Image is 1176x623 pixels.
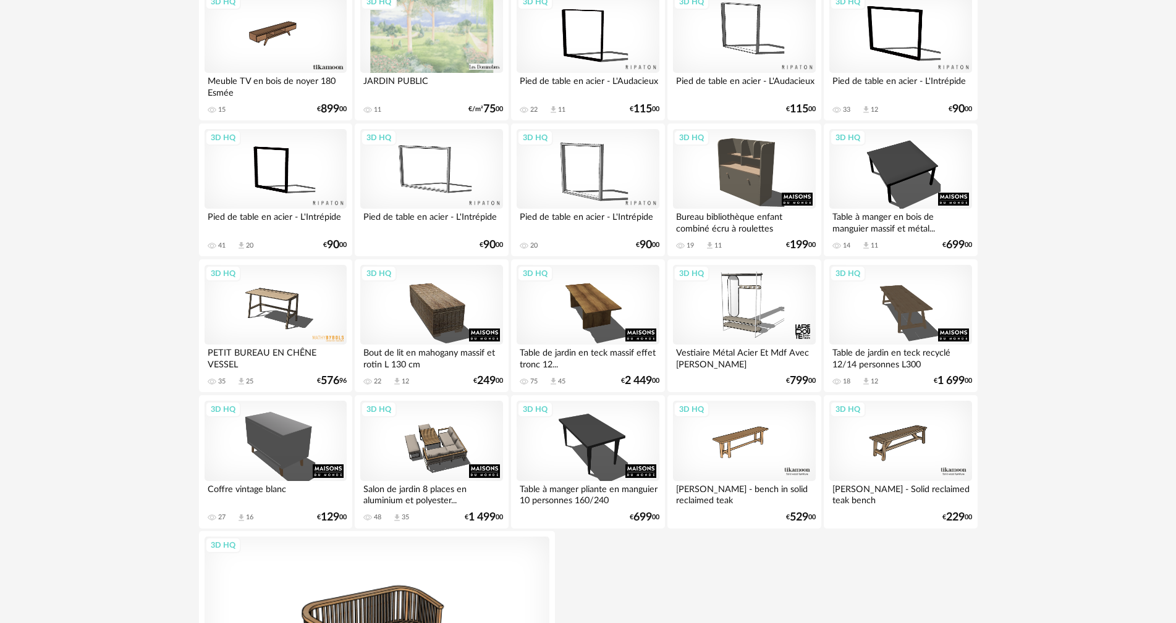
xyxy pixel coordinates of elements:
a: 3D HQ Coffre vintage blanc 27 Download icon 16 €12900 [199,395,352,529]
span: 799 [790,377,808,385]
div: € 00 [949,105,972,114]
span: 115 [633,105,652,114]
div: Pied de table en acier - L'Intrépide [360,209,502,233]
a: 3D HQ Pied de table en acier - L'Intrépide 20 €9000 [511,123,664,257]
a: 3D HQ Table à manger pliante en manguier 10 personnes 160/240 €69900 [511,395,664,529]
a: 3D HQ Salon de jardin 8 places en aluminium et polyester... 48 Download icon 35 €1 49900 [355,395,508,529]
span: Download icon [237,241,246,250]
div: 11 [558,106,565,114]
div: 18 [843,377,850,386]
div: 33 [843,106,850,114]
div: € 00 [942,513,972,522]
span: 90 [952,105,965,114]
div: 3D HQ [674,266,709,282]
div: 27 [218,513,226,522]
span: 1 499 [468,513,496,522]
div: € 00 [630,513,659,522]
div: € 00 [942,241,972,249]
div: 12 [871,106,878,114]
div: Vestiaire Métal Acier Et Mdf Avec [PERSON_NAME] [673,345,815,369]
div: 11 [871,241,878,250]
a: 3D HQ [PERSON_NAME] - bench in solid reclaimed teak €52900 [667,395,821,529]
span: Download icon [549,105,558,114]
div: 3D HQ [205,537,241,553]
span: 90 [327,241,339,249]
a: 3D HQ Table de jardin en teck massif effet tronc 12... 75 Download icon 45 €2 44900 [511,259,664,393]
div: € 00 [621,377,659,385]
div: PETIT BUREAU EN CHÊNE VESSEL [205,345,347,369]
a: 3D HQ Pied de table en acier - L'Intrépide 41 Download icon 20 €9000 [199,123,352,257]
span: 1 699 [937,377,965,385]
div: 3D HQ [517,266,553,282]
span: 576 [321,377,339,385]
a: 3D HQ PETIT BUREAU EN CHÊNE VESSEL 35 Download icon 25 €57696 [199,259,352,393]
div: Table de jardin en teck recyclé 12/14 personnes L300 [829,345,971,369]
span: 129 [321,513,339,522]
div: € 00 [786,105,816,114]
div: Table de jardin en teck massif effet tronc 12... [517,345,659,369]
span: Download icon [861,377,871,386]
div: 3D HQ [361,266,397,282]
div: 3D HQ [517,130,553,146]
div: 12 [402,377,409,386]
a: 3D HQ Table de jardin en teck recyclé 12/14 personnes L300 18 Download icon 12 €1 69900 [824,259,977,393]
span: Download icon [237,377,246,386]
div: 35 [218,377,226,386]
div: € 00 [630,105,659,114]
div: € 00 [786,241,816,249]
div: 22 [374,377,381,386]
div: Coffre vintage blanc [205,481,347,506]
div: 75 [530,377,538,386]
span: 229 [946,513,965,522]
span: 899 [321,105,339,114]
div: 48 [374,513,381,522]
div: Table à manger en bois de manguier massif et métal... [829,209,971,233]
span: Download icon [392,513,402,522]
div: 12 [871,377,878,386]
span: 115 [790,105,808,114]
a: 3D HQ Table à manger en bois de manguier massif et métal... 14 Download icon 11 €69900 [824,123,977,257]
div: JARDIN PUBLIC [360,73,502,98]
span: 249 [477,377,496,385]
div: Pied de table en acier - L'Intrépide [205,209,347,233]
div: € 00 [317,513,347,522]
a: 3D HQ Vestiaire Métal Acier Et Mdf Avec [PERSON_NAME] €79900 [667,259,821,393]
div: 20 [246,241,253,250]
div: 45 [558,377,565,386]
div: 3D HQ [205,130,241,146]
div: 41 [218,241,226,250]
div: 22 [530,106,538,114]
div: € 00 [786,377,816,385]
span: Download icon [392,377,402,386]
div: 3D HQ [205,401,241,417]
div: 3D HQ [830,266,866,282]
div: Pied de table en acier - L'Intrépide [517,209,659,233]
span: Download icon [549,377,558,386]
div: Meuble TV en bois de noyer 180 Esmée [205,73,347,98]
div: € 00 [317,105,347,114]
div: 3D HQ [361,401,397,417]
div: 3D HQ [205,266,241,282]
div: €/m² 00 [468,105,503,114]
div: 20 [530,241,538,250]
span: 699 [633,513,652,522]
span: 699 [946,241,965,249]
div: € 00 [465,513,503,522]
div: Pied de table en acier - L'Audacieux [517,73,659,98]
div: [PERSON_NAME] - Solid reclaimed teak bench [829,481,971,506]
div: Bureau bibliothèque enfant combiné écru à roulettes [673,209,815,233]
span: Download icon [705,241,714,250]
div: 3D HQ [830,130,866,146]
span: Download icon [861,105,871,114]
span: 75 [483,105,496,114]
div: 25 [246,377,253,386]
div: Pied de table en acier - L'Audacieux [673,73,815,98]
div: 14 [843,241,850,250]
span: Download icon [861,241,871,250]
div: € 00 [786,513,816,522]
div: € 96 [317,377,347,385]
div: € 00 [934,377,972,385]
div: 3D HQ [361,130,397,146]
span: 90 [483,241,496,249]
span: 529 [790,513,808,522]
